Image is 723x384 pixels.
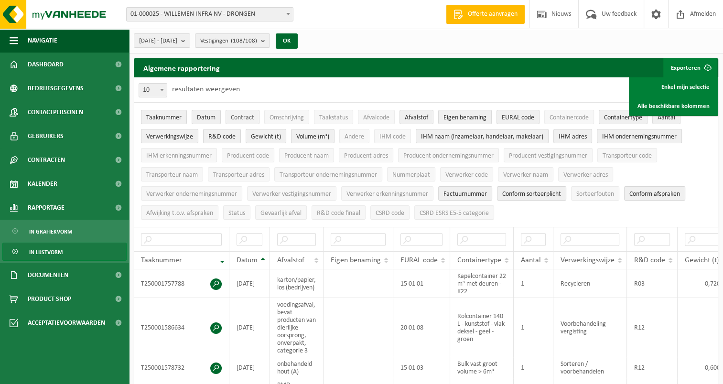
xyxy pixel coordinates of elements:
[28,148,65,172] span: Contracten
[553,129,592,143] button: IHM adresIHM adres: Activate to sort
[141,186,242,201] button: Verwerker ondernemingsnummerVerwerker ondernemingsnummer: Activate to sort
[231,38,257,44] count: (108/108)
[597,148,657,162] button: Transporteur codeTransporteur code: Activate to sort
[192,110,221,124] button: DatumDatum: Activate to sort
[374,129,411,143] button: IHM codeIHM code: Activate to sort
[134,33,190,48] button: [DATE] - [DATE]
[284,152,329,160] span: Producent naam
[405,114,428,121] span: Afvalstof
[627,269,678,298] td: R03
[420,210,489,217] span: CSRD ESRS E5-5 categorie
[127,8,293,21] span: 01-000025 - WILLEMEN INFRA NV - DRONGEN
[358,110,395,124] button: AfvalcodeAfvalcode: Activate to sort
[630,77,717,96] a: Enkel mijn selectie
[604,114,642,121] span: Containertype
[200,34,257,48] span: Vestigingen
[346,191,428,198] span: Verwerker erkenningsnummer
[146,152,212,160] span: IHM erkenningsnummer
[514,298,553,357] td: 1
[139,83,167,97] span: 10
[231,114,254,121] span: Contract
[139,34,177,48] span: [DATE] - [DATE]
[195,33,270,48] button: Vestigingen(108/108)
[502,191,561,198] span: Conform sorteerplicht
[339,148,393,162] button: Producent adresProducent adres: Activate to sort
[571,186,619,201] button: SorteerfoutenSorteerfouten: Activate to sort
[226,110,259,124] button: ContractContract: Activate to sort
[563,171,608,179] span: Verwerker adres
[146,114,182,121] span: Taaknummer
[457,256,501,264] span: Containertype
[496,110,540,124] button: EURAL codeEURAL code: Activate to sort
[260,210,302,217] span: Gevaarlijk afval
[317,210,360,217] span: R&D code finaal
[141,129,198,143] button: VerwerkingswijzeVerwerkingswijze: Activate to sort
[341,186,433,201] button: Verwerker erkenningsnummerVerwerker erkenningsnummer: Activate to sort
[392,171,430,179] span: Nummerplaat
[247,186,336,201] button: Verwerker vestigingsnummerVerwerker vestigingsnummer: Activate to sort
[264,110,309,124] button: OmschrijvingOmschrijving: Activate to sort
[345,133,364,140] span: Andere
[270,269,324,298] td: karton/papier, los (bedrijven)
[134,298,229,357] td: T250001586634
[553,298,627,357] td: Voorbehandeling vergisting
[229,298,270,357] td: [DATE]
[141,148,217,162] button: IHM erkenningsnummerIHM erkenningsnummer: Activate to sort
[663,58,717,77] button: Exporteren
[443,114,486,121] span: Eigen benaming
[146,171,198,179] span: Transporteur naam
[270,357,324,378] td: onbehandeld hout (A)
[652,110,680,124] button: AantalAantal: Activate to sort
[134,357,229,378] td: T250001578732
[393,269,450,298] td: 15 01 01
[229,269,270,298] td: [DATE]
[416,129,549,143] button: IHM naam (inzamelaar, handelaar, makelaar)IHM naam (inzamelaar, handelaar, makelaar): Activate to...
[28,53,64,76] span: Dashboard
[627,298,678,357] td: R12
[314,110,353,124] button: TaakstatusTaakstatus: Activate to sort
[465,10,520,19] span: Offerte aanvragen
[576,191,614,198] span: Sorteerfouten
[450,298,514,357] td: Rolcontainer 140 L - kunststof - vlak deksel - geel - groen
[438,186,492,201] button: FactuurnummerFactuurnummer: Activate to sort
[213,171,264,179] span: Transporteur adres
[503,171,548,179] span: Verwerker naam
[252,191,331,198] span: Verwerker vestigingsnummer
[599,110,647,124] button: ContainertypeContainertype: Activate to sort
[550,114,589,121] span: Containercode
[685,256,719,264] span: Gewicht (t)
[227,152,269,160] span: Producent code
[630,96,717,116] a: Alle beschikbare kolommen
[553,357,627,378] td: Sorteren / voorbehandelen
[331,256,381,264] span: Eigen benaming
[296,133,329,140] span: Volume (m³)
[312,205,366,220] button: R&D code finaalR&amp;D code finaal: Activate to sort
[172,85,240,93] label: resultaten weergeven
[28,311,105,335] span: Acceptatievoorwaarden
[450,357,514,378] td: Bulk vast groot volume > 6m³
[558,167,613,181] button: Verwerker adresVerwerker adres: Activate to sort
[624,186,685,201] button: Conform afspraken : Activate to sort
[146,191,237,198] span: Verwerker ondernemingsnummer
[559,133,587,140] span: IHM adres
[276,33,298,49] button: OK
[28,124,64,148] span: Gebruikers
[134,269,229,298] td: T250001757788
[251,133,281,140] span: Gewicht (t)
[450,269,514,298] td: Kapelcontainer 22 m³ met deuren - K22
[223,205,250,220] button: StatusStatus: Activate to sort
[597,129,682,143] button: IHM ondernemingsnummerIHM ondernemingsnummer: Activate to sort
[376,210,404,217] span: CSRD code
[502,114,534,121] span: EURAL code
[274,167,382,181] button: Transporteur ondernemingsnummerTransporteur ondernemingsnummer : Activate to sort
[229,357,270,378] td: [DATE]
[222,148,274,162] button: Producent codeProducent code: Activate to sort
[363,114,389,121] span: Afvalcode
[634,256,665,264] span: R&D code
[291,129,335,143] button: Volume (m³)Volume (m³): Activate to sort
[203,129,241,143] button: R&D codeR&amp;D code: Activate to sort
[29,243,63,261] span: In lijstvorm
[126,7,293,21] span: 01-000025 - WILLEMEN INFRA NV - DRONGEN
[139,84,167,97] span: 10
[255,205,307,220] button: Gevaarlijk afval : Activate to sort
